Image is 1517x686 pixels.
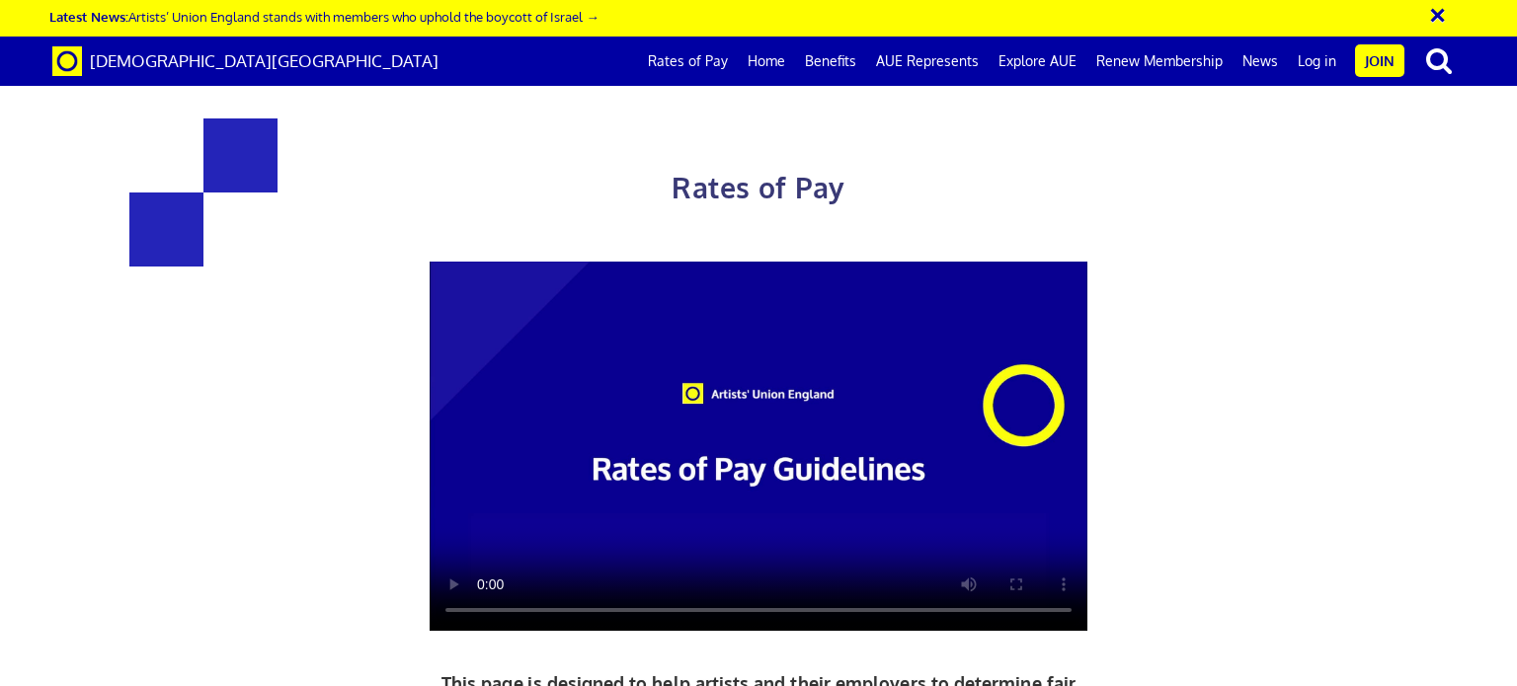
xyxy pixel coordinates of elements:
a: Brand [DEMOGRAPHIC_DATA][GEOGRAPHIC_DATA] [38,37,453,86]
a: AUE Represents [866,37,989,86]
a: Benefits [795,37,866,86]
span: Rates of Pay [672,170,844,205]
span: [DEMOGRAPHIC_DATA][GEOGRAPHIC_DATA] [90,50,439,71]
a: Rates of Pay [638,37,738,86]
a: Explore AUE [989,37,1086,86]
a: News [1233,37,1288,86]
a: Join [1355,44,1404,77]
button: search [1408,39,1470,81]
a: Renew Membership [1086,37,1233,86]
a: Latest News:Artists’ Union England stands with members who uphold the boycott of Israel → [49,8,599,25]
a: Log in [1288,37,1346,86]
a: Home [738,37,795,86]
strong: Latest News: [49,8,128,25]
